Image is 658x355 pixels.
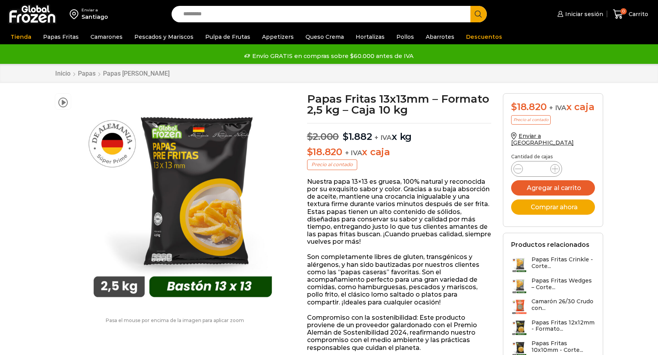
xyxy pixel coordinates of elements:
h3: Papas Fritas 12x12mm - Formato... [531,319,595,333]
nav: Breadcrumb [55,70,170,77]
button: Comprar ahora [511,199,595,215]
div: Enviar a [81,7,108,13]
input: Product quantity [529,163,544,174]
div: x caja [511,101,595,113]
a: Iniciar sesión [555,6,603,22]
h2: Productos relacionados [511,241,589,248]
span: $ [343,131,349,142]
h1: Papas Fritas 13x13mm – Formato 2,5 kg – Caja 10 kg [307,93,492,115]
a: Papas Fritas [39,29,83,44]
a: Descuentos [462,29,506,44]
bdi: 18.820 [511,101,546,112]
p: x caja [307,147,492,158]
div: Santiago [81,13,108,21]
span: $ [511,101,517,112]
h3: Papas Fritas Crinkle - Corte... [531,256,595,270]
span: + IVA [374,134,392,141]
p: Precio al contado [511,115,551,125]
bdi: 18.820 [307,146,342,158]
a: Abarrotes [422,29,458,44]
span: Carrito [627,10,648,18]
span: + IVA [549,104,566,112]
a: Pollos [392,29,418,44]
a: Papas Fritas 12x12mm - Formato... [511,319,595,336]
img: address-field-icon.svg [70,7,81,21]
span: 0 [620,8,627,14]
a: Papas [78,70,96,77]
p: Nuestra papa 13×13 es gruesa, 100% natural y reconocida por su exquisito sabor y color. Gracias a... [307,178,492,246]
a: Camarones [87,29,127,44]
a: Papas Fritas Wedges – Corte... [511,277,595,294]
p: x kg [307,123,492,143]
button: Search button [470,6,487,22]
a: 0 Carrito [611,5,650,24]
a: Pescados y Mariscos [130,29,197,44]
a: Queso Crema [302,29,348,44]
h3: Papas Fritas 10x10mm - Corte... [531,340,595,353]
a: Inicio [55,70,71,77]
p: Compromiso con la sostenibilidad: Este producto proviene de un proveedor galardonado con el Premi... [307,314,492,351]
a: Hortalizas [352,29,389,44]
a: Appetizers [258,29,298,44]
a: Papas [PERSON_NAME] [103,70,170,77]
h3: Papas Fritas Wedges – Corte... [531,277,595,291]
button: Agregar al carrito [511,180,595,196]
span: $ [307,131,313,142]
span: Iniciar sesión [563,10,603,18]
p: Cantidad de cajas [511,154,595,159]
p: Pasa el mouse por encima de la imagen para aplicar zoom [55,318,295,323]
bdi: 2.000 [307,131,339,142]
p: Son completamente libres de gluten, transgénicos y alérgenos, y han sido bautizadas por nuestros ... [307,253,492,306]
img: 13-x-13-2kg [75,93,290,308]
a: Pulpa de Frutas [201,29,254,44]
a: Tienda [7,29,35,44]
span: + IVA [345,149,362,157]
bdi: 1.882 [343,131,372,142]
a: Camarón 26/30 Crudo con... [511,298,595,315]
span: $ [307,146,313,158]
p: Precio al contado [307,159,357,170]
a: Papas Fritas Crinkle - Corte... [511,256,595,273]
a: Enviar a [GEOGRAPHIC_DATA] [511,132,574,146]
h3: Camarón 26/30 Crudo con... [531,298,595,312]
